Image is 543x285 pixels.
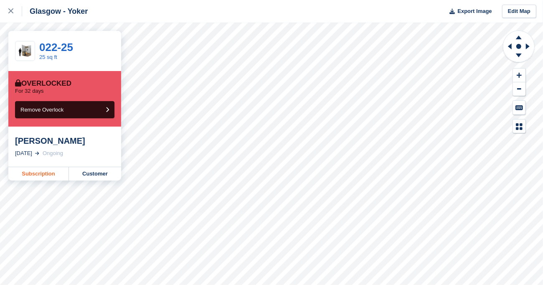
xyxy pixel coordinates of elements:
a: 022-25 [39,41,73,53]
a: Customer [69,167,121,181]
div: [PERSON_NAME] [15,136,114,146]
div: Overlocked [15,79,71,88]
button: Keyboard Shortcuts [513,101,525,115]
div: [DATE] [15,149,32,158]
img: 25-sqft-unit.jpg [15,44,35,59]
a: 25 sq ft [39,54,57,60]
button: Zoom In [513,69,525,82]
div: Ongoing [43,149,63,158]
span: Export Image [457,7,492,15]
a: Subscription [8,167,69,181]
button: Zoom Out [513,82,525,96]
span: Remove Overlock [20,107,63,113]
button: Map Legend [513,120,525,133]
button: Export Image [444,5,492,18]
div: Glasgow - Yoker [22,6,88,16]
img: arrow-right-light-icn-cde0832a797a2874e46488d9cf13f60e5c3a73dbe684e267c42b8395dfbc2abf.svg [35,152,39,155]
button: Remove Overlock [15,101,114,118]
p: For 32 days [15,88,44,94]
a: Edit Map [502,5,536,18]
